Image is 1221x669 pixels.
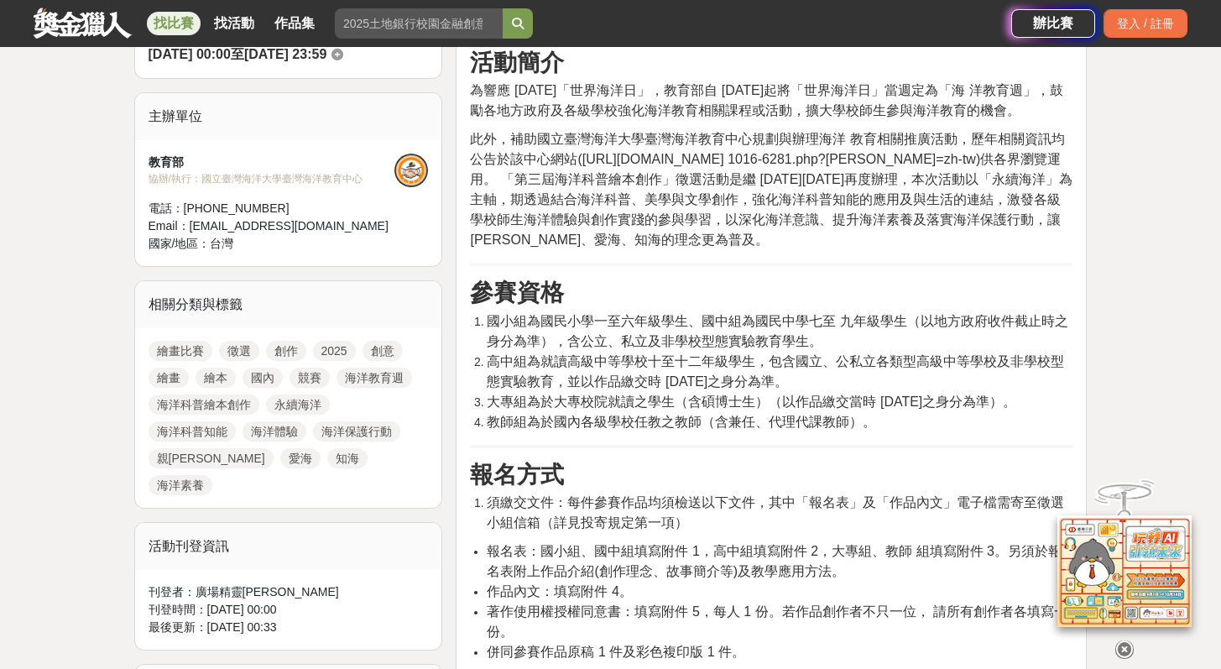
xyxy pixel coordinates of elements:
span: 作品內文：填寫附件 4。 [487,584,632,598]
input: 2025土地銀行校園金融創意挑戰賽：從你出發 開啟智慧金融新頁 [335,8,503,39]
span: 國家/地區： [149,237,211,250]
a: 海洋體驗 [243,421,306,442]
strong: 報名方式 [470,462,564,488]
a: 繪本 [196,368,236,388]
a: 創意 [363,341,403,361]
a: 海洋保護行動 [313,421,400,442]
a: 知海 [327,448,368,468]
a: 親[PERSON_NAME] [149,448,274,468]
span: 著作使用權授權同意書：填寫附件 5，每人 1 份。若作品創作者不只一位， 請所有創作者各填寫一份。 [487,604,1067,639]
div: 活動刊登資訊 [135,523,442,570]
span: 教師組為於國內各級學校任教之教師（含兼任、代理代課教師）。 [487,415,876,429]
div: 相關分類與標籤 [135,281,442,328]
div: 教育部 [149,154,395,171]
a: 海洋教育週 [337,368,412,388]
span: 國小組為國民小學一至六年級學生、國中組為國民中學七至 九年級學生（以地方政府收件截止時之身分為準），含公立、私立及非學校型態實驗教育學生。 [487,314,1067,348]
div: 刊登時間： [DATE] 00:00 [149,601,429,619]
div: 登入 / 註冊 [1104,9,1187,38]
a: 找活動 [207,12,261,35]
span: 併同參賽作品原稿 1 件及彩色複印版 1 件。 [487,645,745,659]
a: 2025 [313,341,356,361]
span: 報名表：國小組、國中組填寫附件 1，高中組填寫附件 2，大專組、教師 組填寫附件 3。另須於報名表附上作品介紹(創作理念、故事簡介等)及教學應用方法。 [487,544,1061,578]
div: 電話： [PHONE_NUMBER] [149,200,395,217]
a: 海洋素養 [149,475,212,495]
span: 高中組為就讀高級中等學校十至十二年級學生，包含國立、公私立各類型高級中等學校及非學校型態實驗教育，並以作品繳交時 [DATE]之身分為準。 [487,354,1064,389]
span: 為響應 [DATE]「世界海洋日」，教育部自 [DATE]起將「世界海洋日」當週定為「海 洋教育週」，鼓勵各地方政府及各級學校強化海洋教育相關課程或活動，擴大學校師生參與海洋教育的機會。 [470,83,1062,118]
span: [DATE] 00:00 [149,47,231,61]
div: 主辦單位 [135,93,442,140]
a: 海洋科普繪本創作 [149,395,259,415]
a: 繪畫 [149,368,189,388]
div: Email： [EMAIL_ADDRESS][DOMAIN_NAME] [149,217,395,235]
a: 競賽 [290,368,330,388]
img: d2146d9a-e6f6-4337-9592-8cefde37ba6b.png [1057,515,1192,627]
span: 至 [231,47,244,61]
a: 繪畫比賽 [149,341,212,361]
div: 刊登者： 廣場精靈[PERSON_NAME] [149,583,429,601]
a: 作品集 [268,12,321,35]
a: 辦比賽 [1011,9,1095,38]
div: 最後更新： [DATE] 00:33 [149,619,429,636]
a: 創作 [266,341,306,361]
strong: 活動簡介 [470,50,564,76]
span: 須繳交文件：每件參賽作品均須檢送以下文件，其中「報名表」及「作品內文」電子檔需寄至徵選小組信箱（詳見投寄規定第一項） [487,495,1064,530]
a: 海洋科普知能 [149,421,236,442]
a: 愛海 [280,448,321,468]
span: 此外，補助國立臺灣海洋大學臺灣海洋教育中心規劃與辦理海洋 教育相關推廣活動，歷年相關資訊均公告於該中心網站([URL][DOMAIN_NAME] 1016-6281.php?[PERSON_NA... [470,132,1072,247]
a: 找比賽 [147,12,201,35]
span: 台灣 [210,237,233,250]
a: 國內 [243,368,283,388]
span: 大專組為於大專校院就讀之學生（含碩博士生）（以作品繳交當時 [DATE]之身分為準）。 [487,395,1016,409]
a: 徵選 [219,341,259,361]
span: [DATE] 23:59 [244,47,326,61]
strong: 參賽資格 [470,280,564,306]
div: 協辦/執行： 國立臺灣海洋大學臺灣海洋教育中心 [149,171,395,186]
a: 永續海洋 [266,395,330,415]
